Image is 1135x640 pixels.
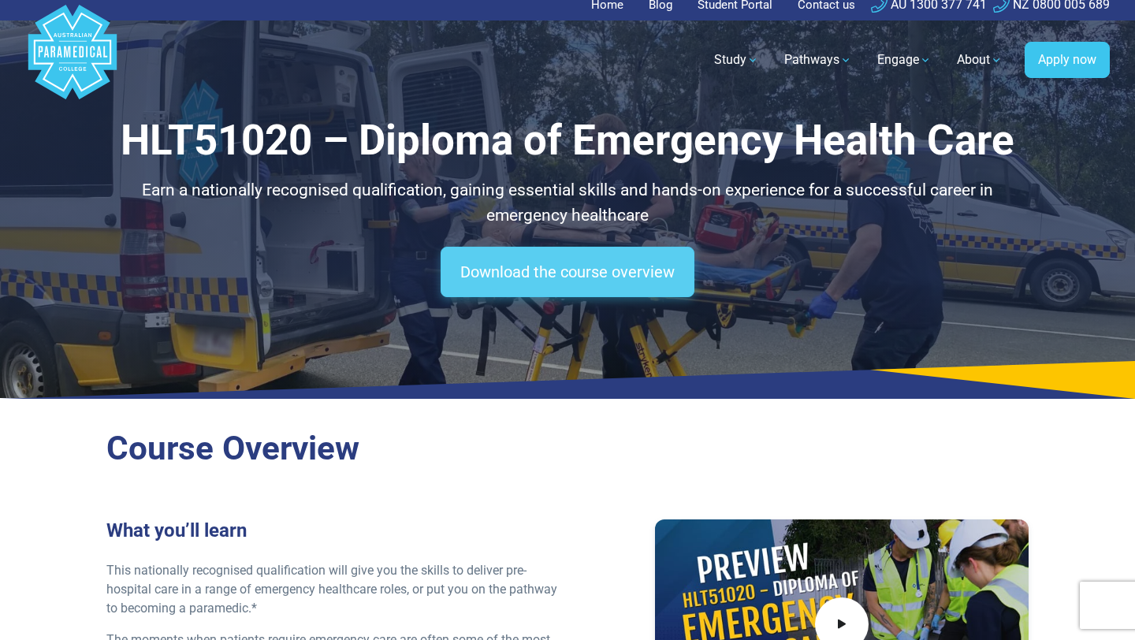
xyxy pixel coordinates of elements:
[705,38,768,82] a: Study
[106,519,558,542] h3: What you’ll learn
[947,38,1012,82] a: About
[106,178,1029,228] p: Earn a nationally recognised qualification, gaining essential skills and hands-on experience for ...
[25,20,120,100] a: Australian Paramedical College
[106,429,1029,469] h2: Course Overview
[441,247,694,297] a: Download the course overview
[1025,42,1110,78] a: Apply now
[106,116,1029,166] h1: HLT51020 – Diploma of Emergency Health Care
[775,38,861,82] a: Pathways
[106,561,558,618] p: This nationally recognised qualification will give you the skills to deliver pre-hospital care in...
[868,38,941,82] a: Engage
